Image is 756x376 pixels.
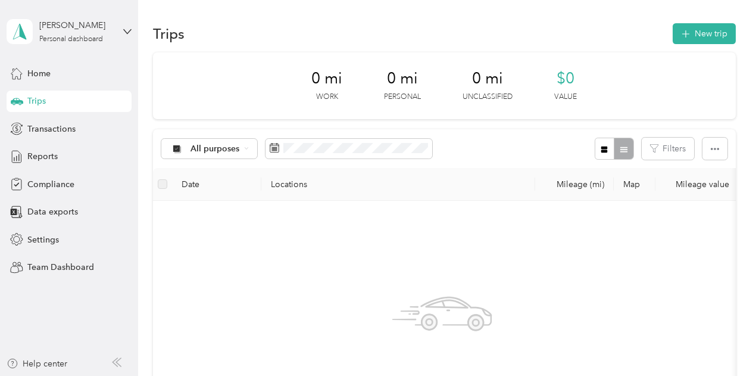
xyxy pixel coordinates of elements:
[689,309,756,376] iframe: Everlance-gr Chat Button Frame
[557,69,574,88] span: $0
[384,92,421,102] p: Personal
[27,261,94,274] span: Team Dashboard
[472,69,503,88] span: 0 mi
[153,27,185,40] h1: Trips
[27,234,59,246] span: Settings
[554,92,577,102] p: Value
[27,206,78,218] span: Data exports
[311,69,342,88] span: 0 mi
[261,168,535,201] th: Locations
[614,168,655,201] th: Map
[7,358,67,370] button: Help center
[27,178,74,191] span: Compliance
[387,69,418,88] span: 0 mi
[172,168,261,201] th: Date
[655,168,739,201] th: Mileage value
[673,23,736,44] button: New trip
[316,92,338,102] p: Work
[535,168,614,201] th: Mileage (mi)
[39,19,114,32] div: [PERSON_NAME]
[463,92,513,102] p: Unclassified
[39,36,103,43] div: Personal dashboard
[642,138,694,160] button: Filters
